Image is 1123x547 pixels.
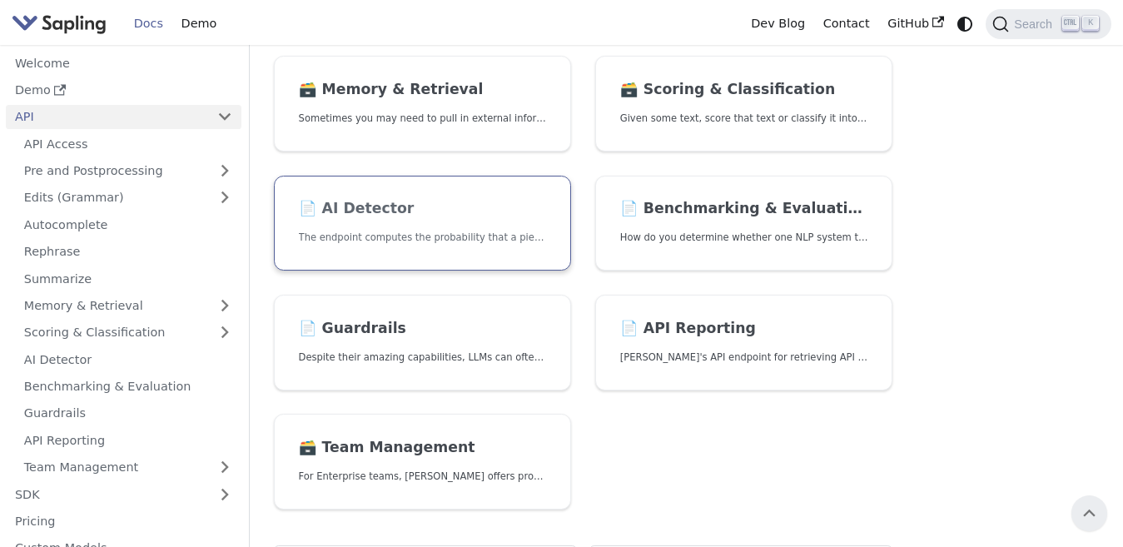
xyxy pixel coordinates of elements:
[299,200,547,218] h2: AI Detector
[15,159,241,183] a: Pre and Postprocessing
[274,176,571,271] a: 📄️ AI DetectorThe endpoint computes the probability that a piece of text is AI-generated,
[172,11,226,37] a: Demo
[814,11,879,37] a: Contact
[1071,495,1107,531] button: Scroll back to top
[620,111,868,127] p: Given some text, score that text or classify it into one of a set of pre-specified categories.
[12,12,107,36] img: Sapling.ai
[742,11,813,37] a: Dev Blog
[1082,16,1099,31] kbd: K
[620,81,868,99] h2: Scoring & Classification
[299,111,547,127] p: Sometimes you may need to pull in external information that doesn't fit in the context size of an...
[125,11,172,37] a: Docs
[15,401,241,425] a: Guardrails
[620,200,868,218] h2: Benchmarking & Evaluation
[986,9,1111,39] button: Search (Ctrl+K)
[299,230,547,246] p: The endpoint computes the probability that a piece of text is AI-generated,
[15,132,241,156] a: API Access
[595,176,892,271] a: 📄️ Benchmarking & EvaluationHow do you determine whether one NLP system that suggests edits
[299,320,547,338] h2: Guardrails
[15,347,241,371] a: AI Detector
[299,439,547,457] h2: Team Management
[299,350,547,365] p: Despite their amazing capabilities, LLMs can often behave in undesired
[299,81,547,99] h2: Memory & Retrieval
[15,186,241,210] a: Edits (Grammar)
[595,56,892,152] a: 🗃️ Scoring & ClassificationGiven some text, score that text or classify it into one of a set of p...
[274,414,571,510] a: 🗃️ Team ManagementFor Enterprise teams, [PERSON_NAME] offers programmatic team provisioning and m...
[595,295,892,390] a: 📄️ API Reporting[PERSON_NAME]'s API endpoint for retrieving API usage analytics.
[15,266,241,291] a: Summarize
[12,12,112,36] a: Sapling.ai
[878,11,952,37] a: GitHub
[299,469,547,485] p: For Enterprise teams, Sapling offers programmatic team provisioning and management.
[15,212,241,236] a: Autocomplete
[274,56,571,152] a: 🗃️ Memory & RetrievalSometimes you may need to pull in external information that doesn't fit in t...
[15,455,241,480] a: Team Management
[6,51,241,75] a: Welcome
[6,78,241,102] a: Demo
[15,294,241,318] a: Memory & Retrieval
[6,482,208,506] a: SDK
[6,105,208,129] a: API
[208,482,241,506] button: Expand sidebar category 'SDK'
[15,428,241,452] a: API Reporting
[620,320,868,338] h2: API Reporting
[208,105,241,129] button: Collapse sidebar category 'API'
[620,350,868,365] p: Sapling's API endpoint for retrieving API usage analytics.
[620,230,868,246] p: How do you determine whether one NLP system that suggests edits
[274,295,571,390] a: 📄️ GuardrailsDespite their amazing capabilities, LLMs can often behave in undesired
[15,240,241,264] a: Rephrase
[15,321,241,345] a: Scoring & Classification
[15,375,241,399] a: Benchmarking & Evaluation
[953,12,977,36] button: Switch between dark and light mode (currently system mode)
[1009,17,1062,31] span: Search
[6,510,241,534] a: Pricing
